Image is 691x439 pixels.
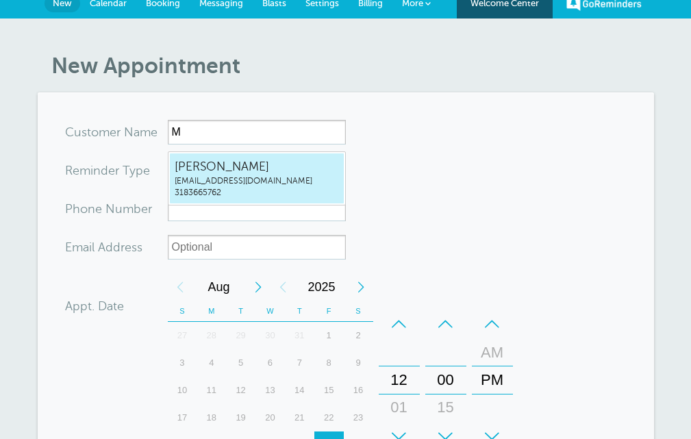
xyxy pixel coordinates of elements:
[197,301,226,322] th: M
[349,273,373,301] div: Next Year
[255,377,285,404] div: 13
[168,349,197,377] div: 3
[51,53,654,79] h1: New Appointment
[476,366,509,394] div: PM
[226,404,255,431] div: 19
[197,349,226,377] div: Monday, August 4
[65,197,168,221] div: mber
[255,404,285,431] div: 20
[226,322,255,349] div: Tuesday, July 29
[255,349,285,377] div: 6
[175,158,339,175] span: [PERSON_NAME]
[285,349,314,377] div: 7
[271,273,295,301] div: Previous Year
[344,377,373,404] div: 16
[295,273,349,301] span: 2025
[344,322,373,349] div: 2
[168,322,197,349] div: Sunday, July 27
[87,126,134,138] span: tomer N
[314,322,344,349] div: Friday, August 1
[429,366,462,394] div: 00
[476,339,509,366] div: AM
[314,301,344,322] th: F
[314,404,344,431] div: Friday, August 22
[197,404,226,431] div: Monday, August 18
[314,322,344,349] div: 1
[65,164,150,177] label: Reminder Type
[192,273,246,301] span: August
[285,404,314,431] div: Thursday, August 21
[314,404,344,431] div: 22
[175,175,339,187] span: [EMAIL_ADDRESS][DOMAIN_NAME]
[226,404,255,431] div: Tuesday, August 19
[65,126,87,138] span: Cus
[168,301,197,322] th: S
[65,120,168,145] div: ame
[168,377,197,404] div: Sunday, August 10
[226,349,255,377] div: Tuesday, August 5
[285,404,314,431] div: 21
[285,349,314,377] div: Thursday, August 7
[285,377,314,404] div: 14
[197,404,226,431] div: 18
[314,377,344,404] div: 15
[226,301,255,322] th: T
[285,322,314,349] div: Thursday, July 31
[314,377,344,404] div: Friday, August 15
[197,377,226,404] div: Monday, August 11
[285,377,314,404] div: Thursday, August 14
[65,235,168,260] div: ress
[226,377,255,404] div: 12
[168,349,197,377] div: Sunday, August 3
[314,349,344,377] div: 8
[226,377,255,404] div: Tuesday, August 12
[89,241,121,253] span: il Add
[344,349,373,377] div: 9
[246,273,271,301] div: Next Month
[226,322,255,349] div: 29
[344,349,373,377] div: Saturday, August 9
[314,349,344,377] div: Friday, August 8
[65,300,124,312] label: Appt. Date
[383,394,416,421] div: 01
[197,322,226,349] div: 28
[197,349,226,377] div: 4
[429,394,462,421] div: 15
[88,203,123,215] span: ne Nu
[168,235,346,260] input: Optional
[168,322,197,349] div: 27
[344,301,373,322] th: S
[226,349,255,377] div: 5
[168,404,197,431] div: Sunday, August 17
[197,322,226,349] div: Monday, July 28
[255,349,285,377] div: Wednesday, August 6
[255,322,285,349] div: 30
[344,404,373,431] div: Saturday, August 23
[255,404,285,431] div: Wednesday, August 20
[383,366,416,394] div: 12
[255,301,285,322] th: W
[344,404,373,431] div: 23
[168,273,192,301] div: Previous Month
[65,203,88,215] span: Pho
[255,377,285,404] div: Wednesday, August 13
[168,404,197,431] div: 17
[344,377,373,404] div: Saturday, August 16
[168,377,197,404] div: 10
[255,322,285,349] div: Wednesday, July 30
[197,377,226,404] div: 11
[285,301,314,322] th: T
[285,322,314,349] div: 31
[344,322,373,349] div: Saturday, August 2
[175,187,339,199] span: 3183665762
[65,241,89,253] span: Ema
